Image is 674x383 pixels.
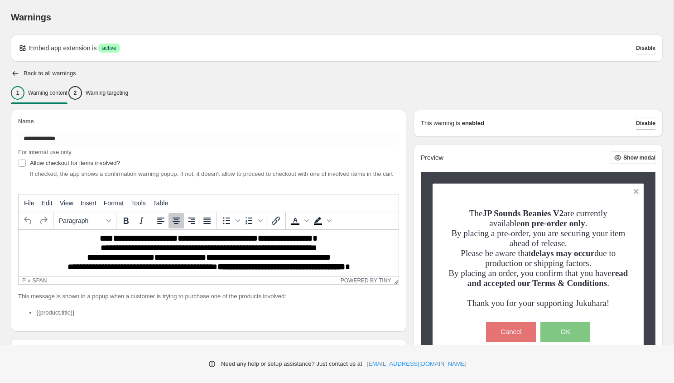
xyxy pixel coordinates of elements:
span: Format [104,199,124,207]
button: Align right [184,213,199,228]
p: Warning targeting [86,89,128,97]
div: Numbered list [241,213,264,228]
div: p [22,277,26,284]
button: Redo [36,213,51,228]
a: [EMAIL_ADDRESS][DOMAIN_NAME] [367,359,467,368]
span: Disable [636,120,655,127]
body: Rich Text Area. Press ALT-0 for help. [4,4,376,61]
h2: Preview [421,154,443,162]
div: Bullet list [219,213,241,228]
div: span [33,277,47,284]
span: are currently available [489,208,607,228]
span: For internal use only. [18,149,72,155]
span: . [585,218,587,228]
button: 2Warning targeting [68,83,128,102]
div: Background color [310,213,333,228]
span: Tools [131,199,146,207]
span: Thank you for your supporting Jukuhara! [467,298,609,308]
span: Show modal [623,154,655,161]
span: Insert [81,199,96,207]
iframe: Rich Text Area [19,230,399,276]
div: 1 [11,86,24,100]
span: Allow checkout for items involved? [30,160,120,166]
span: Table [153,199,168,207]
button: Undo [20,213,36,228]
button: Align left [153,213,168,228]
span: read and accepted our Terms & Conditions [467,268,628,288]
li: {{product.title}} [36,308,399,317]
button: 1Warning content [11,83,67,102]
button: OK [540,322,590,342]
p: This warning is [421,119,460,128]
button: Align center [168,213,184,228]
span: Disable [636,44,655,52]
span: . [607,278,609,288]
button: Cancel [486,322,536,342]
span: The [469,208,563,218]
button: Show modal [611,151,655,164]
div: 2 [68,86,82,100]
h2: Back to all warnings [24,70,76,77]
button: Justify [199,213,215,228]
button: Disable [636,42,655,54]
button: Bold [118,213,134,228]
button: Disable [636,117,655,130]
span: By placing a pre-order, you are securing your item ahead of release. Please be aware that [451,228,625,258]
span: File [24,199,34,207]
div: Text color [288,213,310,228]
span: Name [18,118,34,125]
p: Warning content [28,89,67,97]
span: active [102,44,116,52]
div: Resize [391,276,399,284]
span: If checked, the app shows a confirmation warning popup. If not, it doesn't allow to proceed to ch... [30,170,393,177]
strong: enabled [462,119,484,128]
span: Warnings [11,12,51,22]
p: This message is shown in a popup when a customer is trying to purchase one of the products involved: [18,292,399,301]
span: By placing an order, you confirm that you have [448,268,611,278]
div: » [28,277,31,284]
span: delays may occur [531,248,594,258]
span: due to production or shipping factors. [485,248,616,268]
span: View [60,199,73,207]
p: Embed app extension is [29,44,96,53]
span: Paragraph [59,217,103,224]
button: Formats [55,213,114,228]
span: on pre-order only [520,218,585,228]
strong: JP Sounds Beanies V2 [483,208,564,218]
button: Insert/edit link [268,213,284,228]
button: Italic [134,213,149,228]
span: Edit [42,199,53,207]
a: Powered by Tiny [341,277,391,284]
